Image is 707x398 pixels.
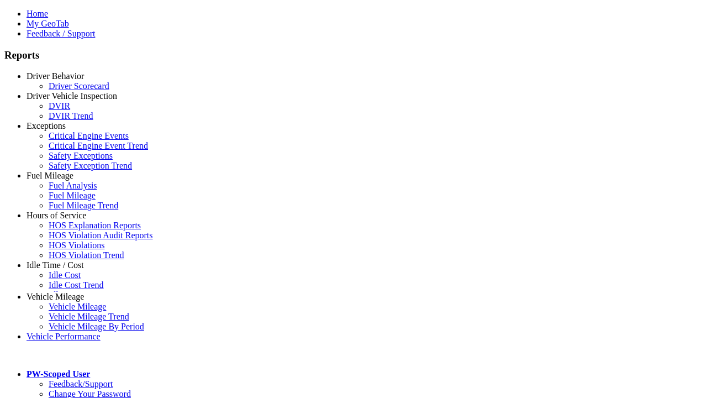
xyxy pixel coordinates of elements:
[49,141,148,150] a: Critical Engine Event Trend
[49,151,113,160] a: Safety Exceptions
[27,211,86,220] a: Hours of Service
[49,290,96,300] a: Idle Duration
[49,379,113,389] a: Feedback/Support
[49,322,144,331] a: Vehicle Mileage By Period
[49,250,124,260] a: HOS Violation Trend
[27,9,48,18] a: Home
[27,369,90,379] a: PW-Scoped User
[49,81,109,91] a: Driver Scorecard
[49,312,129,321] a: Vehicle Mileage Trend
[27,171,73,180] a: Fuel Mileage
[49,221,141,230] a: HOS Explanation Reports
[49,231,153,240] a: HOS Violation Audit Reports
[4,49,703,61] h3: Reports
[27,121,66,130] a: Exceptions
[27,292,84,301] a: Vehicle Mileage
[27,91,117,101] a: Driver Vehicle Inspection
[49,131,129,140] a: Critical Engine Events
[27,332,101,341] a: Vehicle Performance
[49,280,104,290] a: Idle Cost Trend
[49,101,70,111] a: DVIR
[49,302,106,311] a: Vehicle Mileage
[49,161,132,170] a: Safety Exception Trend
[49,201,118,210] a: Fuel Mileage Trend
[27,29,95,38] a: Feedback / Support
[49,240,104,250] a: HOS Violations
[27,19,69,28] a: My GeoTab
[49,111,93,121] a: DVIR Trend
[49,191,96,200] a: Fuel Mileage
[27,260,84,270] a: Idle Time / Cost
[49,270,81,280] a: Idle Cost
[49,181,97,190] a: Fuel Analysis
[27,71,84,81] a: Driver Behavior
